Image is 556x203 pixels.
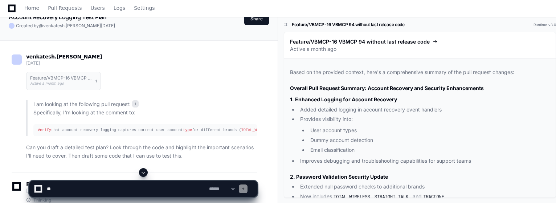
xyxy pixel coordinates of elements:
[290,45,550,53] p: Active a month ago
[16,23,115,29] span: Created by
[290,38,430,45] span: Feature/VBMCP-16 VBMCP 94 without last release code
[134,6,155,10] span: Settings
[43,23,101,28] span: venkatesh.[PERSON_NAME]
[30,76,92,80] h1: Feature/VBMCP-16 VBMCP 94 without last release code
[26,72,101,90] button: Feature/VBMCP-16 VBMCP 94 without last release codeActive a month ago1
[533,22,556,28] div: Runtime v3.0
[308,146,550,154] li: Email classification
[290,96,550,103] h3: 1. Enhanced Logging for Account Recovery
[290,68,550,77] p: Based on the provided context, here's a comprehensive summary of the pull request changes:
[298,106,550,114] li: Added detailed logging in account recovery event handlers
[9,13,106,21] app-text-character-animate: Account Recovery Logging Test Plan
[95,78,97,84] span: 1
[26,54,102,60] span: venkatesh.[PERSON_NAME]
[290,85,550,92] h2: Overall Pull Request Summary: Account Recovery and Security Enhancements
[308,136,550,145] li: Dummy account detection
[26,143,257,160] p: Can you draft a detailed test plan? Look through the code and highlight the important scenarios I...
[290,38,550,45] a: Feature/VBMCP-16 VBMCP 94 without last release code
[24,6,39,10] span: Home
[39,23,43,28] span: @
[33,100,257,117] p: I am looking at the following pull request: Specifically, I'm looking at the comment to:
[298,115,550,154] li: Provides visibility into:
[308,126,550,135] li: User account types
[101,23,115,28] span: [DATE]
[30,81,64,85] span: Active a month ago
[91,6,105,10] span: Users
[298,157,550,165] li: Improves debugging and troubleshooting capabilities for support teams
[183,128,192,132] span: type
[38,128,51,132] span: Verify
[241,128,273,132] span: TOTAL_WIRELESS
[114,6,125,10] span: Logs
[38,127,253,133] div: that account recovery logging captures correct user account for different brands ( , , )
[48,6,82,10] span: Pull Requests
[244,13,269,25] button: Share
[132,100,139,107] span: 1
[26,60,40,66] span: [DATE]
[292,22,405,28] h1: Feature/VBMCP-16 VBMCP 94 without last release code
